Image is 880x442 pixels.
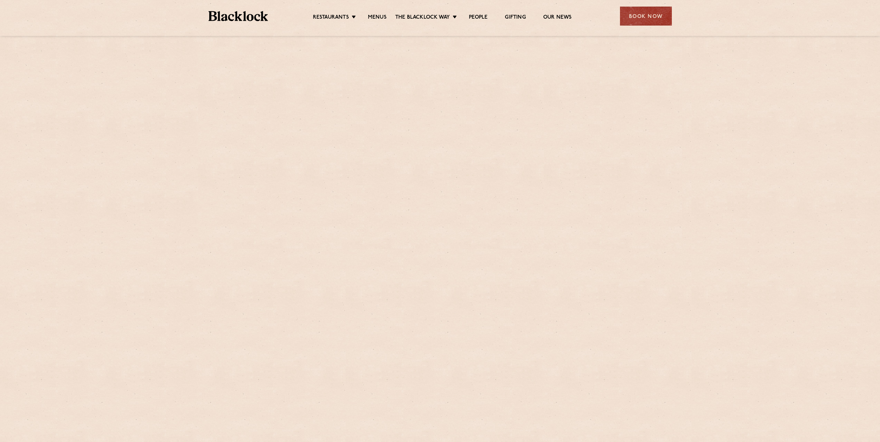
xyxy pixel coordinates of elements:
img: BL_Textured_Logo-footer-cropped.svg [209,11,268,21]
a: Restaurants [313,14,349,22]
a: Our News [543,14,572,22]
div: Book Now [620,7,672,26]
a: People [469,14,488,22]
a: Menus [368,14,387,22]
a: Gifting [505,14,526,22]
a: The Blacklock Way [395,14,450,22]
